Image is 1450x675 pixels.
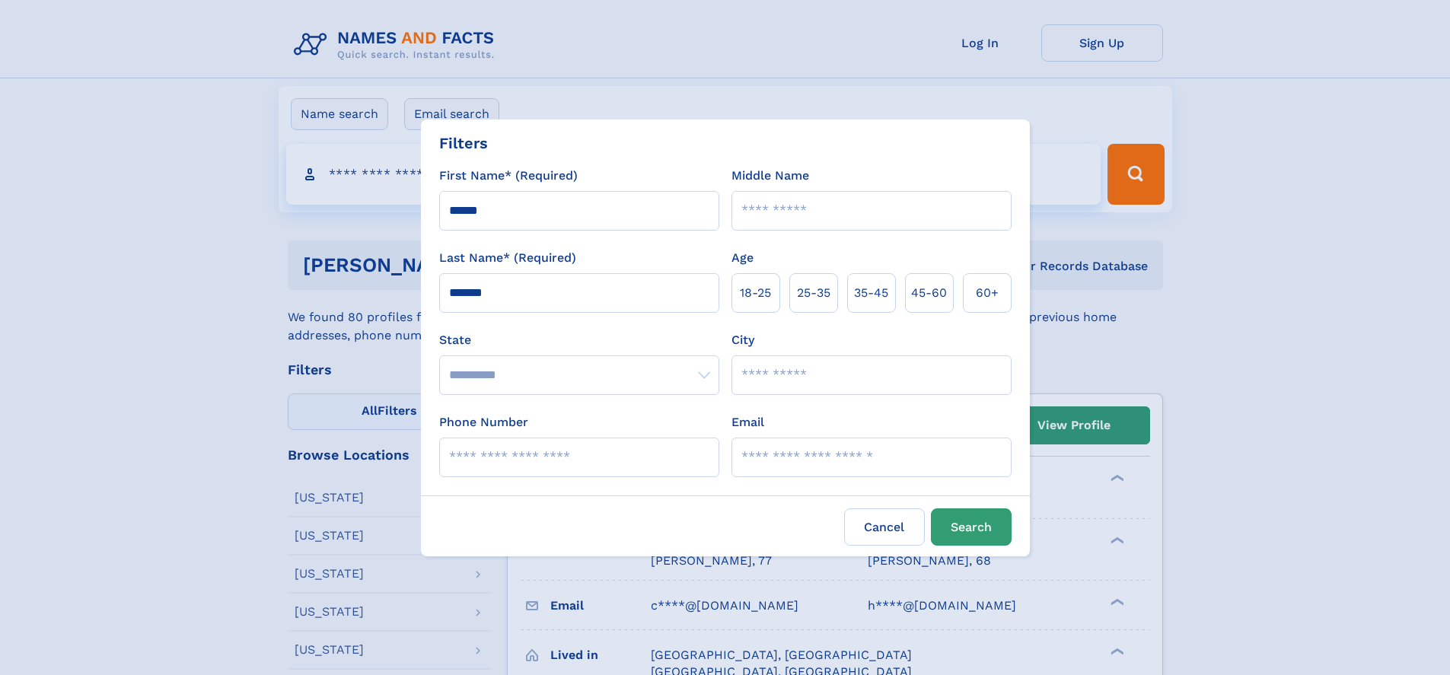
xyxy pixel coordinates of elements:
[731,249,754,267] label: Age
[439,249,576,267] label: Last Name* (Required)
[731,331,754,349] label: City
[439,132,488,154] div: Filters
[439,331,719,349] label: State
[911,284,947,302] span: 45‑60
[439,167,578,185] label: First Name* (Required)
[844,508,925,546] label: Cancel
[797,284,830,302] span: 25‑35
[439,413,528,431] label: Phone Number
[931,508,1012,546] button: Search
[731,167,809,185] label: Middle Name
[854,284,888,302] span: 35‑45
[976,284,999,302] span: 60+
[740,284,771,302] span: 18‑25
[731,413,764,431] label: Email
